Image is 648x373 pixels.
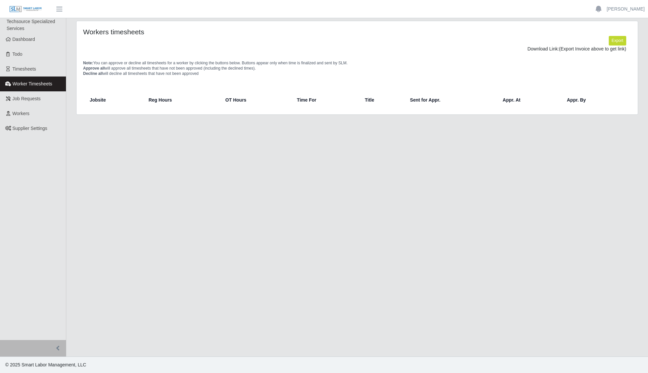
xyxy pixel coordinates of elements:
[292,92,359,108] th: Time For
[13,81,52,86] span: Worker Timesheets
[609,36,626,45] button: Export
[13,96,41,101] span: Job Requests
[9,6,42,13] img: SLM Logo
[13,111,30,116] span: Workers
[83,60,631,76] p: You can approve or decline all timesheets for a worker by clicking the buttons below. Buttons app...
[83,66,105,71] span: Approve all
[13,66,36,72] span: Timesheets
[7,19,55,31] span: Techsource Specialized Services
[83,71,103,76] span: Decline all
[83,28,306,36] h4: Workers timesheets
[13,51,22,57] span: Todo
[83,61,93,65] span: Note:
[405,92,497,108] th: Sent for Appr.
[86,92,143,108] th: Jobsite
[13,37,35,42] span: Dashboard
[559,46,626,51] span: (Export Invoice above to get link)
[143,92,220,108] th: Reg Hours
[359,92,405,108] th: Title
[88,46,626,52] div: Download Link:
[220,92,292,108] th: OT Hours
[607,6,645,13] a: [PERSON_NAME]
[13,126,47,131] span: Supplier Settings
[562,92,629,108] th: Appr. By
[497,92,562,108] th: Appr. At
[5,362,86,367] span: © 2025 Smart Labor Management, LLC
